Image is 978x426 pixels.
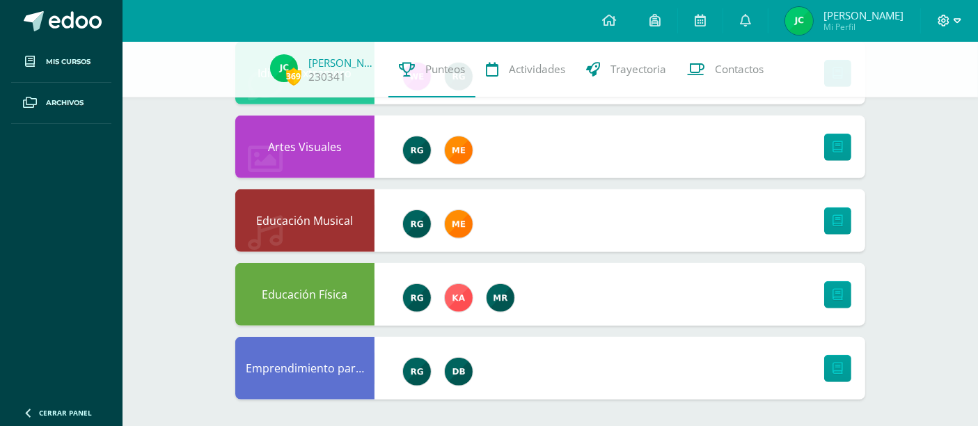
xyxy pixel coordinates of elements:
a: Actividades [475,42,576,97]
img: 24ef3269677dd7dd963c57b86ff4a022.png [403,284,431,312]
a: Mis cursos [11,42,111,83]
a: Trayectoria [576,42,677,97]
span: Trayectoria [610,62,666,77]
a: Punteos [388,42,475,97]
img: 24ef3269677dd7dd963c57b86ff4a022.png [403,358,431,386]
img: 24ef3269677dd7dd963c57b86ff4a022.png [403,136,431,164]
img: 2ce8b78723d74065a2fbc9da14b79a38.png [445,358,473,386]
a: 230341 [308,70,346,84]
div: Artes Visuales [235,116,374,178]
div: Educación Musical [235,189,374,252]
span: Punteos [425,62,465,77]
span: [PERSON_NAME] [823,8,904,22]
img: dcbde16094ad5605c855cf189b900fc8.png [487,284,514,312]
img: ea1128815ae1cf43e590f85f5e8a7301.png [270,54,298,82]
span: Mi Perfil [823,21,904,33]
div: Emprendimiento para la Productividad [235,337,374,400]
img: bd5c7d90de01a998aac2bc4ae78bdcd9.png [445,136,473,164]
span: Cerrar panel [39,408,92,418]
a: Contactos [677,42,774,97]
img: bd5c7d90de01a998aac2bc4ae78bdcd9.png [445,210,473,238]
span: Mis cursos [46,56,90,68]
span: Archivos [46,97,84,109]
span: Actividades [509,62,565,77]
img: 24ef3269677dd7dd963c57b86ff4a022.png [403,210,431,238]
a: Archivos [11,83,111,124]
span: Contactos [715,62,764,77]
div: Educación Física [235,263,374,326]
img: ea1128815ae1cf43e590f85f5e8a7301.png [785,7,813,35]
a: [PERSON_NAME] [308,56,378,70]
img: 760639804b77a624a8a153f578963b33.png [445,284,473,312]
span: 369 [286,68,301,85]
